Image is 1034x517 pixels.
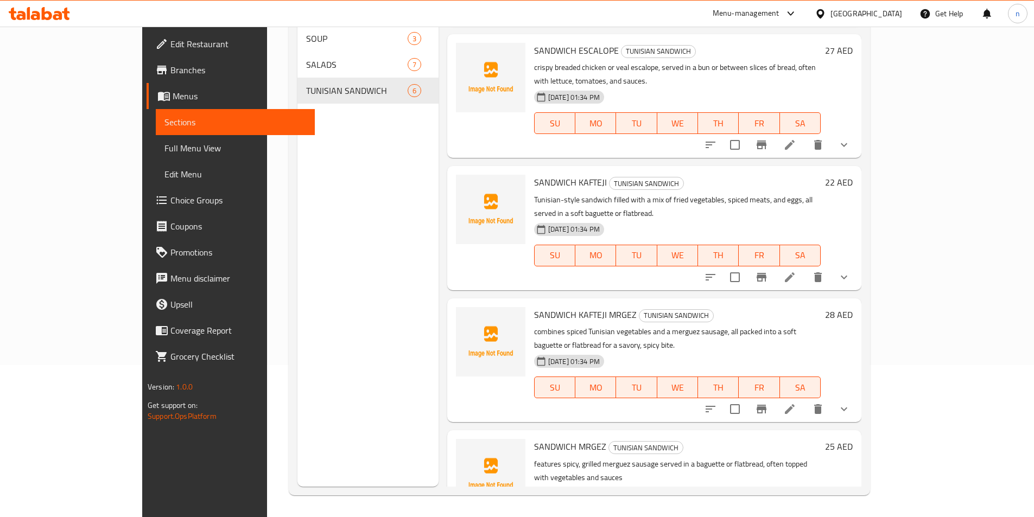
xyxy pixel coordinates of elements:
[156,135,315,161] a: Full Menu View
[657,245,698,266] button: WE
[176,380,193,394] span: 1.0.0
[534,376,575,398] button: SU
[306,84,408,97] span: TUNISIAN SANDWICH
[575,376,616,398] button: MO
[620,380,652,395] span: TU
[173,90,306,103] span: Menus
[170,63,306,76] span: Branches
[698,112,739,134] button: TH
[147,291,315,317] a: Upsell
[805,264,831,290] button: delete
[534,61,821,88] p: crispy breaded chicken or veal escalope, served in a bun or between slices of bread, often with l...
[170,220,306,233] span: Coupons
[831,132,857,158] button: show more
[748,132,775,158] button: Branch-specific-item
[616,245,657,266] button: TU
[170,272,306,285] span: Menu disclaimer
[825,307,853,322] h6: 28 AED
[580,116,612,131] span: MO
[539,116,571,131] span: SU
[456,175,525,244] img: SANDWICH KAFTEJI
[838,271,851,284] svg: Show Choices
[831,396,857,422] button: show more
[534,325,821,352] p: combines spiced Tunisian vegetables and a merguez sausage, all packed into a soft baguette or fla...
[534,112,575,134] button: SU
[147,83,315,109] a: Menus
[784,247,816,263] span: SA
[306,32,408,45] span: SOUP
[456,439,525,508] img: SANDWICH MRGEZ
[147,31,315,57] a: Edit Restaurant
[170,350,306,363] span: Grocery Checklist
[639,309,714,322] div: TUNISIAN SANDWICH
[534,42,619,59] span: SANDWICH ESCALOPE
[534,457,821,484] p: features spicy, grilled merguez sausage served in a baguette or flatbread, often topped with vege...
[621,45,696,58] div: TUNISIAN SANDWICH
[456,43,525,112] img: SANDWICH ESCALOPE
[739,376,779,398] button: FR
[697,264,724,290] button: sort-choices
[831,264,857,290] button: show more
[147,317,315,343] a: Coverage Report
[147,57,315,83] a: Branches
[534,174,607,190] span: SANDWICH KAFTEJI
[724,398,746,420] span: Select to update
[164,116,306,129] span: Sections
[838,138,851,151] svg: Show Choices
[408,34,421,44] span: 3
[748,396,775,422] button: Branch-specific-item
[575,245,616,266] button: MO
[805,132,831,158] button: delete
[534,438,606,455] span: SANDWICH MRGEZ
[408,60,421,70] span: 7
[156,161,315,187] a: Edit Menu
[780,376,821,398] button: SA
[170,246,306,259] span: Promotions
[662,380,694,395] span: WE
[170,324,306,337] span: Coverage Report
[306,58,408,71] span: SALADS
[724,133,746,156] span: Select to update
[616,112,657,134] button: TU
[621,45,695,58] span: TUNISIAN SANDWICH
[148,380,174,394] span: Version:
[702,247,734,263] span: TH
[825,43,853,58] h6: 27 AED
[539,380,571,395] span: SU
[805,396,831,422] button: delete
[697,396,724,422] button: sort-choices
[830,8,902,20] div: [GEOGRAPHIC_DATA]
[170,298,306,311] span: Upsell
[580,380,612,395] span: MO
[544,356,604,367] span: [DATE] 01:34 PM
[610,177,683,190] span: TUNISIAN SANDWICH
[147,239,315,265] a: Promotions
[698,376,739,398] button: TH
[697,132,724,158] button: sort-choices
[609,177,684,190] div: TUNISIAN SANDWICH
[748,264,775,290] button: Branch-specific-item
[534,307,637,323] span: SANDWICH KAFTEJI MRGEZ
[783,138,796,151] a: Edit menu item
[743,247,775,263] span: FR
[408,84,421,97] div: items
[534,245,575,266] button: SU
[780,112,821,134] button: SA
[408,58,421,71] div: items
[657,376,698,398] button: WE
[147,265,315,291] a: Menu disclaimer
[164,168,306,181] span: Edit Menu
[639,309,713,322] span: TUNISIAN SANDWICH
[739,245,779,266] button: FR
[156,109,315,135] a: Sections
[825,175,853,190] h6: 22 AED
[702,116,734,131] span: TH
[164,142,306,155] span: Full Menu View
[662,116,694,131] span: WE
[575,112,616,134] button: MO
[698,245,739,266] button: TH
[783,271,796,284] a: Edit menu item
[148,398,198,412] span: Get support on:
